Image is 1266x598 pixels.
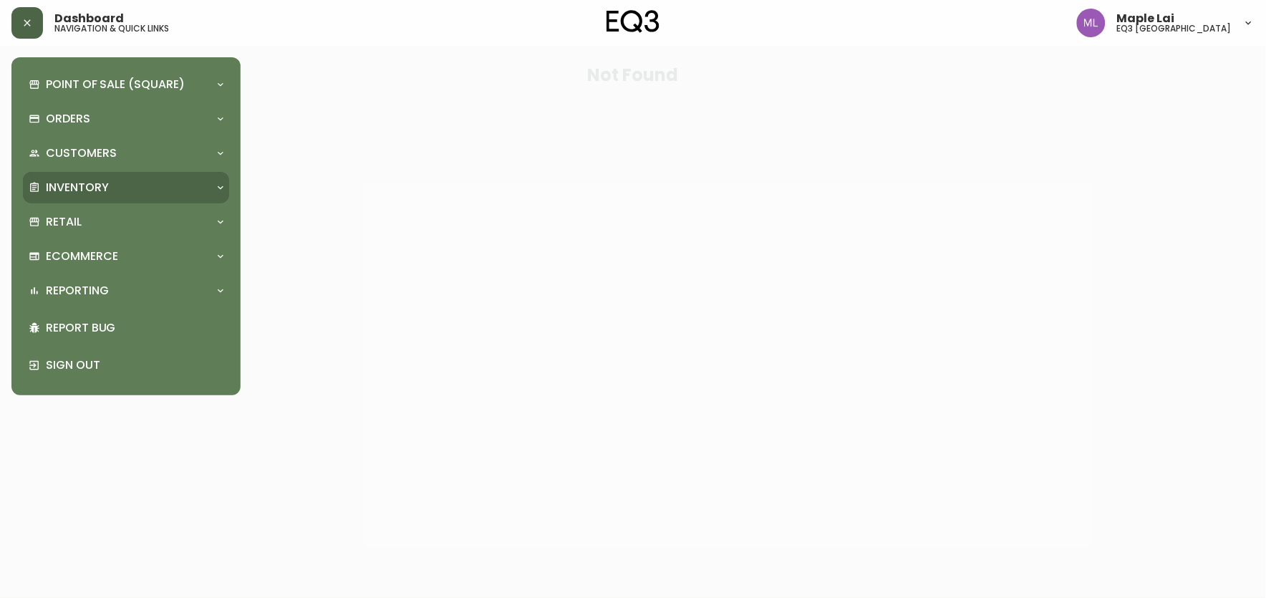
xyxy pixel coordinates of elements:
[23,103,229,135] div: Orders
[46,180,109,196] p: Inventory
[607,10,659,33] img: logo
[23,206,229,238] div: Retail
[46,357,223,373] p: Sign Out
[46,283,109,299] p: Reporting
[23,241,229,272] div: Ecommerce
[1117,24,1232,33] h5: eq3 [GEOGRAPHIC_DATA]
[46,77,185,92] p: Point of Sale (Square)
[23,309,229,347] div: Report Bug
[1117,13,1175,24] span: Maple Lai
[23,138,229,169] div: Customers
[23,347,229,384] div: Sign Out
[46,249,118,264] p: Ecommerce
[46,145,117,161] p: Customers
[54,24,169,33] h5: navigation & quick links
[46,320,223,336] p: Report Bug
[23,172,229,203] div: Inventory
[46,214,82,230] p: Retail
[1077,9,1106,37] img: 61e28cffcf8cc9f4e300d877dd684943
[23,69,229,100] div: Point of Sale (Square)
[46,111,90,127] p: Orders
[23,275,229,307] div: Reporting
[54,13,124,24] span: Dashboard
